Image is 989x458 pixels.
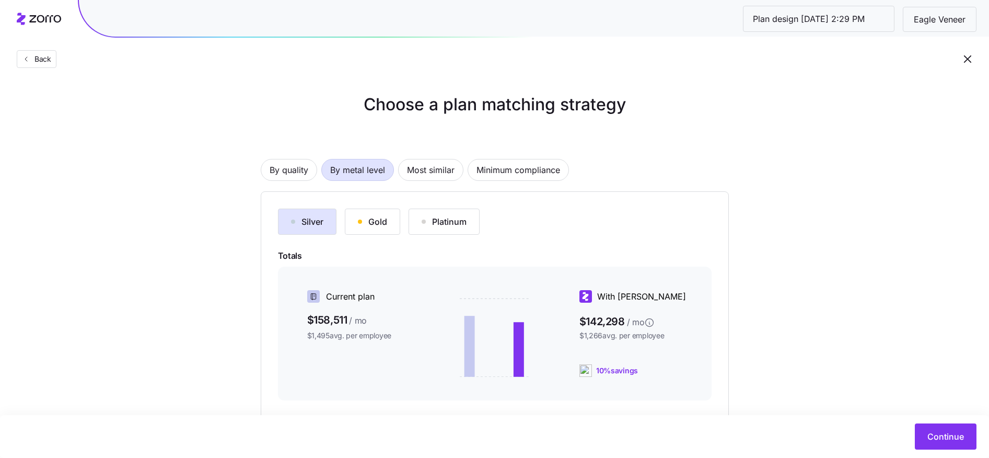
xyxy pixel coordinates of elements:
span: Most similar [407,159,455,180]
span: / mo [627,316,645,329]
span: / mo [349,314,367,327]
div: Platinum [422,215,467,228]
span: Back [30,54,51,64]
button: Continue [915,423,976,450]
button: Platinum [409,209,480,235]
span: By metal level [330,159,385,180]
div: Current plan [307,290,423,303]
span: Totals [278,249,712,262]
button: Most similar [398,159,463,181]
span: Continue [927,430,964,443]
div: Gold [358,215,387,228]
span: $1,495 avg. per employee [307,330,423,341]
span: 10% savings [596,365,638,376]
span: By quality [270,159,308,180]
div: Silver [291,215,323,228]
button: Silver [278,209,336,235]
div: With [PERSON_NAME] [579,290,695,303]
img: ai-icon.png [579,364,592,377]
span: $142,298 [579,312,695,328]
button: By metal level [321,159,394,181]
h1: Choose a plan matching strategy [236,92,754,117]
button: By quality [261,159,317,181]
button: Back [17,50,56,68]
span: Minimum compliance [476,159,560,180]
span: $1,266 avg. per employee [579,330,695,341]
button: Minimum compliance [468,159,569,181]
span: $158,511 [307,312,423,328]
button: Gold [345,209,400,235]
span: Eagle Veneer [905,13,974,26]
